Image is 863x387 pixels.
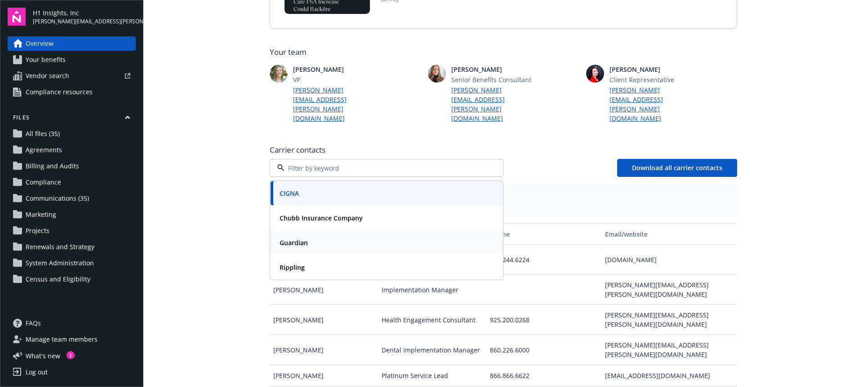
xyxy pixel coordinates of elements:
[378,365,486,387] div: Platinum Service Lead
[486,365,601,387] div: 866.866.6622
[270,335,378,365] div: [PERSON_NAME]
[8,332,136,347] a: Manage team members
[609,75,698,84] span: Client Representative
[8,351,75,361] button: What's new1
[26,316,41,330] span: FAQs
[586,65,604,83] img: photo
[8,36,136,51] a: Overview
[26,159,79,173] span: Billing and Audits
[26,175,61,189] span: Compliance
[609,85,698,123] a: [PERSON_NAME][EMAIL_ADDRESS][PERSON_NAME][DOMAIN_NAME]
[486,305,601,335] div: 925.200.0268
[8,159,136,173] a: Billing and Audits
[617,159,737,177] button: Download all carrier contacts
[293,75,381,84] span: VP
[486,245,601,275] div: 800.244.6224
[605,229,733,239] div: Email/website
[601,245,737,275] div: [DOMAIN_NAME]
[451,85,539,123] a: [PERSON_NAME][EMAIL_ADDRESS][PERSON_NAME][DOMAIN_NAME]
[280,214,363,222] strong: Chubb Insurance Company
[428,65,446,83] img: photo
[451,65,539,74] span: [PERSON_NAME]
[601,305,737,335] div: [PERSON_NAME][EMAIL_ADDRESS][PERSON_NAME][DOMAIN_NAME]
[486,223,601,245] button: Phone
[26,191,89,206] span: Communications (35)
[609,65,698,74] span: [PERSON_NAME]
[8,127,136,141] a: All files (35)
[293,65,381,74] span: [PERSON_NAME]
[8,53,136,67] a: Your benefits
[277,199,730,209] span: Medical PPO - (00659155), HDHP PPO - (00659155), Dental PPO - (659155)
[280,189,299,198] strong: CIGNA
[33,8,136,26] button: H1 Insights, Inc[PERSON_NAME][EMAIL_ADDRESS][PERSON_NAME][DOMAIN_NAME]
[277,191,730,199] span: Plan types
[451,75,539,84] span: Senior Benefits Consultant
[490,229,598,239] div: Phone
[8,114,136,125] button: Files
[270,145,737,155] span: Carrier contacts
[8,143,136,157] a: Agreements
[378,275,486,305] div: Implementation Manager
[26,351,60,361] span: What ' s new
[26,224,49,238] span: Projects
[378,305,486,335] div: Health Engagement Consultant
[8,207,136,222] a: Marketing
[26,53,66,67] span: Your benefits
[26,127,60,141] span: All files (35)
[280,263,305,272] strong: Rippling
[67,351,75,359] div: 1
[632,163,722,172] span: Download all carrier contacts
[26,272,90,286] span: Census and Eligibility
[33,18,136,26] span: [PERSON_NAME][EMAIL_ADDRESS][PERSON_NAME][DOMAIN_NAME]
[8,240,136,254] a: Renewals and Strategy
[26,240,94,254] span: Renewals and Strategy
[8,85,136,99] a: Compliance resources
[26,36,53,51] span: Overview
[270,47,737,57] span: Your team
[293,85,381,123] a: [PERSON_NAME][EMAIL_ADDRESS][PERSON_NAME][DOMAIN_NAME]
[26,207,56,222] span: Marketing
[601,335,737,365] div: [PERSON_NAME][EMAIL_ADDRESS][PERSON_NAME][DOMAIN_NAME]
[26,69,69,83] span: Vendor search
[26,143,62,157] span: Agreements
[285,163,485,173] input: Filter by keyword
[33,8,136,18] span: H1 Insights, Inc
[270,65,288,83] img: photo
[26,365,48,379] div: Log out
[270,365,378,387] div: [PERSON_NAME]
[26,332,98,347] span: Manage team members
[601,223,737,245] button: Email/website
[270,305,378,335] div: [PERSON_NAME]
[270,275,378,305] div: [PERSON_NAME]
[280,238,308,247] strong: Guardian
[601,275,737,305] div: [PERSON_NAME][EMAIL_ADDRESS][PERSON_NAME][DOMAIN_NAME]
[8,272,136,286] a: Census and Eligibility
[486,335,601,365] div: 860.226.6000
[8,8,26,26] img: navigator-logo.svg
[8,256,136,270] a: System Administration
[8,175,136,189] a: Compliance
[8,316,136,330] a: FAQs
[601,365,737,387] div: [EMAIL_ADDRESS][DOMAIN_NAME]
[8,69,136,83] a: Vendor search
[26,85,93,99] span: Compliance resources
[8,191,136,206] a: Communications (35)
[8,224,136,238] a: Projects
[378,335,486,365] div: Dental Implementation Manager
[26,256,94,270] span: System Administration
